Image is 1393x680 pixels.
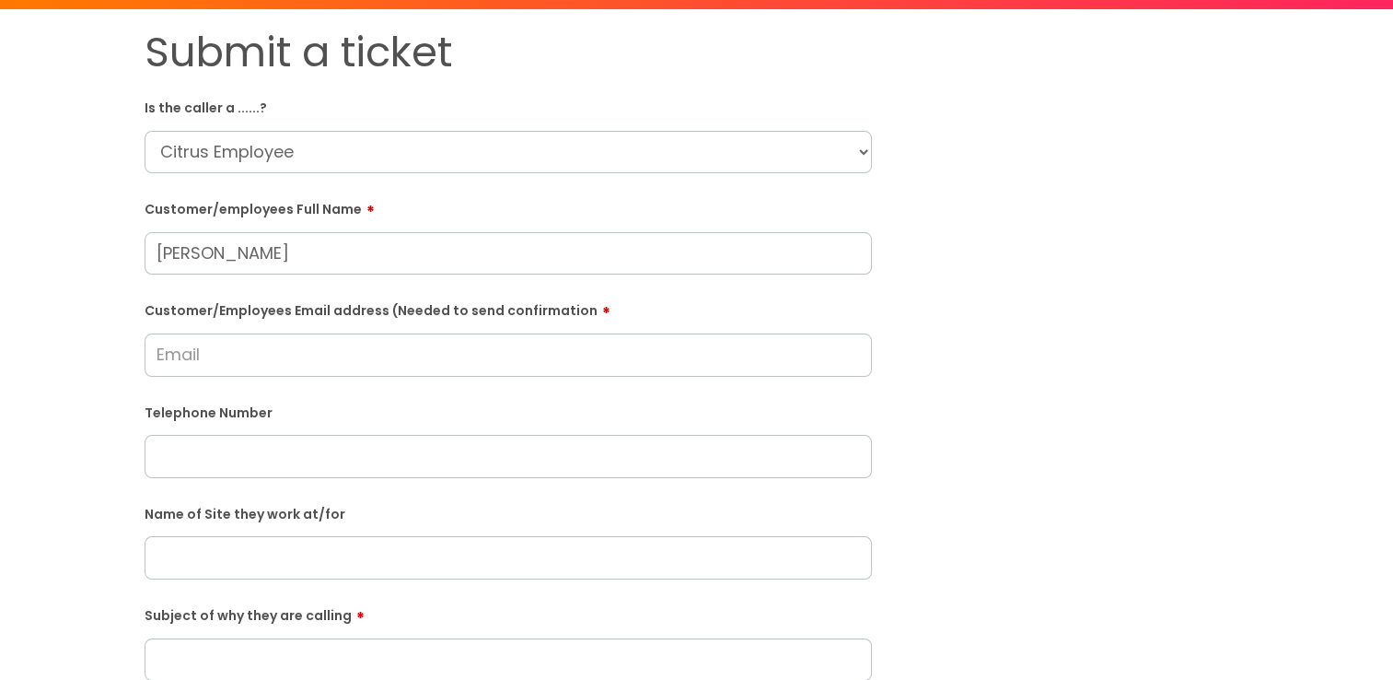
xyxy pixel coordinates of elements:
label: Customer/employees Full Name [145,195,872,217]
label: Is the caller a ......? [145,97,872,116]
label: Telephone Number [145,402,872,421]
h1: Submit a ticket [145,28,872,77]
input: Email [145,334,872,376]
label: Subject of why they are calling [145,602,872,624]
label: Name of Site they work at/for [145,503,872,522]
label: Customer/Employees Email address (Needed to send confirmation [145,297,872,319]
